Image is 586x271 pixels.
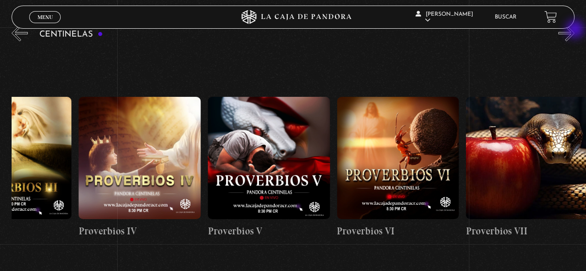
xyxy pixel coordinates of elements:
h4: Proverbios IV [78,224,201,239]
a: Buscar [495,14,517,20]
h4: Proverbios V [208,224,330,239]
span: [PERSON_NAME] [416,12,473,23]
button: Previous [12,25,28,41]
h3: Centinelas [39,30,103,39]
h4: Proverbios VI [337,224,459,239]
a: View your shopping cart [544,11,557,23]
button: Next [558,25,574,41]
span: Cerrar [34,22,56,28]
span: Menu [38,14,53,20]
